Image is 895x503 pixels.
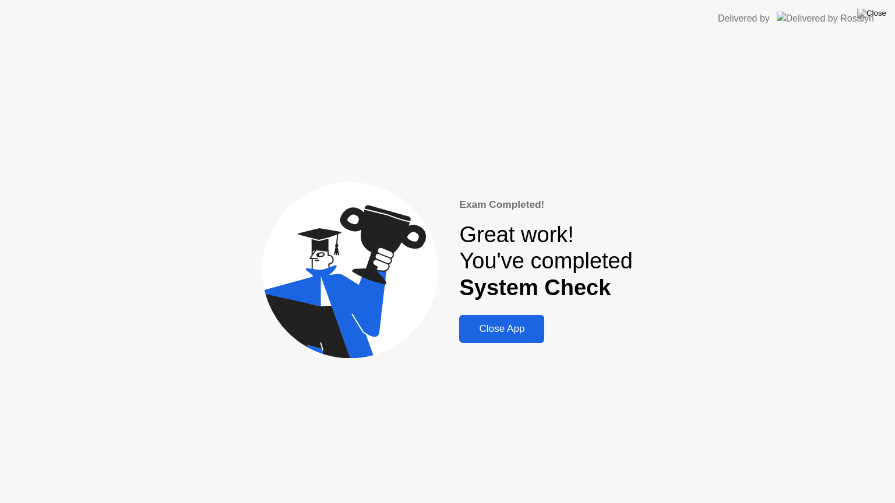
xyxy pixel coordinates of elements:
[459,222,632,302] div: Great work! You've completed
[459,197,632,212] div: Exam Completed!
[718,12,770,26] div: Delivered by
[857,9,886,18] img: Close
[777,12,874,25] img: Delivered by Rosalyn
[463,323,541,335] div: Close App
[459,315,544,343] button: Close App
[459,275,611,300] b: System Check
